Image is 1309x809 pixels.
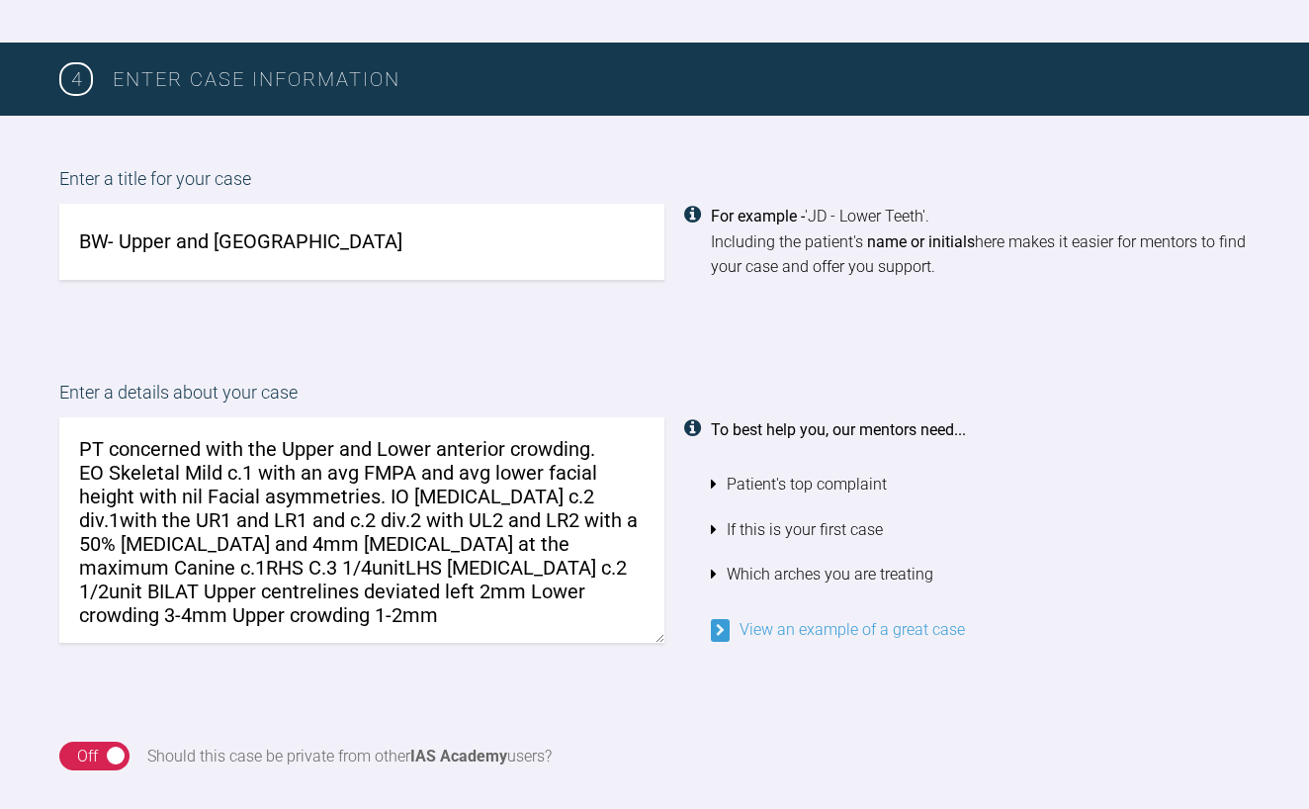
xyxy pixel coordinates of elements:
li: Which arches you are treating [711,552,1250,597]
div: 'JD - Lower Teeth'. Including the patient's here makes it easier for mentors to find your case an... [711,204,1250,280]
strong: name or initials [867,232,975,251]
a: View an example of a great case [711,620,965,639]
li: If this is your first case [711,507,1250,553]
label: Enter a details about your case [59,379,1250,417]
input: JD - Lower Teeth [59,204,664,280]
strong: IAS Academy [410,747,507,765]
div: Off [77,744,98,769]
li: Patient's top complaint [711,462,1250,507]
div: Should this case be private from other users? [147,744,552,769]
strong: For example - [711,207,805,225]
textarea: PT concerned with the Upper and Lower anterior crowding. EO Skeletal Mild c.1 with an avg FMPA an... [59,417,664,643]
strong: To best help you, our mentors need... [711,420,966,439]
label: Enter a title for your case [59,165,1250,204]
h3: Enter case information [113,63,1250,95]
span: 4 [59,62,93,96]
